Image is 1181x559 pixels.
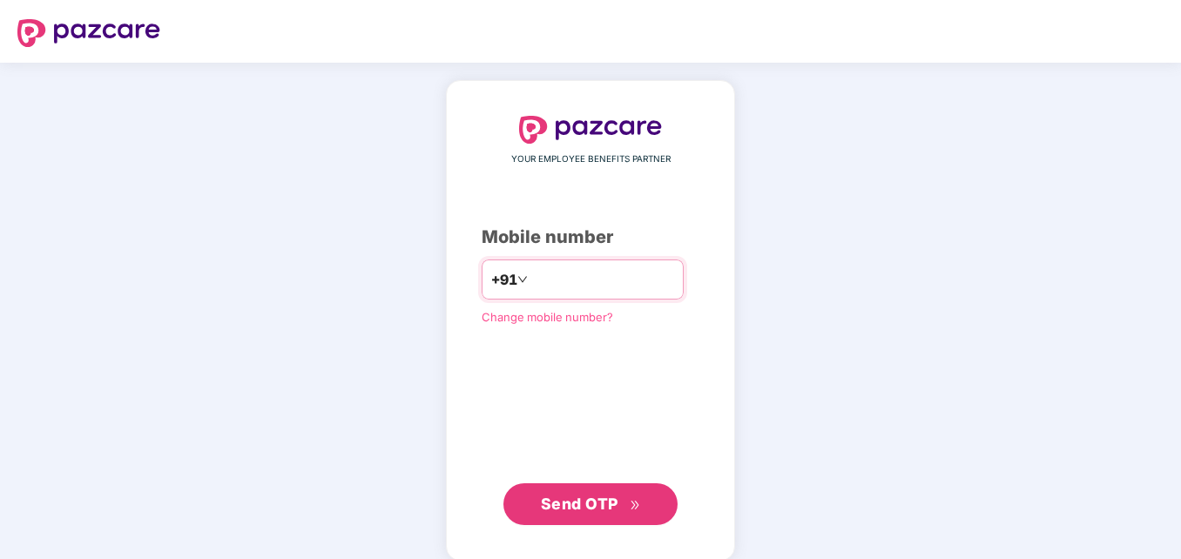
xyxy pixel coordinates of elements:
[503,483,678,525] button: Send OTPdouble-right
[17,19,160,47] img: logo
[482,224,699,251] div: Mobile number
[630,500,641,511] span: double-right
[482,310,613,324] a: Change mobile number?
[517,274,528,285] span: down
[491,269,517,291] span: +91
[511,152,671,166] span: YOUR EMPLOYEE BENEFITS PARTNER
[519,116,662,144] img: logo
[541,495,618,513] span: Send OTP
